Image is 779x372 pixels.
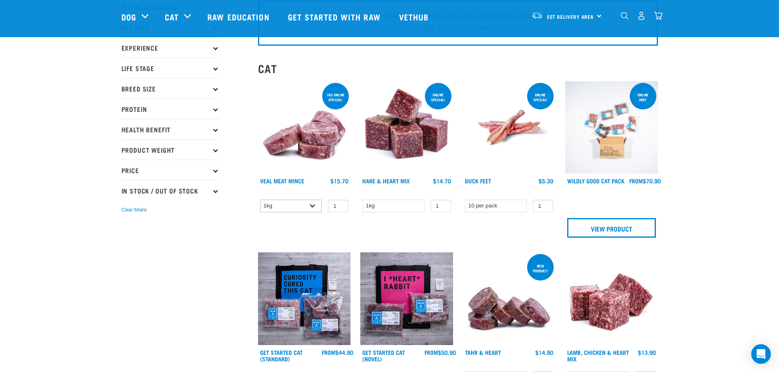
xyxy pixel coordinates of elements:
[565,81,658,174] img: Cat 0 2sec
[567,179,624,182] a: Wildly Good Cat Pack
[527,89,554,106] div: ONLINE SPECIAL!
[121,78,220,98] p: Breed Size
[121,160,220,180] p: Price
[425,89,451,106] div: ONLINE SPECIAL!
[258,62,658,75] h2: Cat
[465,179,491,182] a: Duck Feet
[121,206,146,214] button: Clear filters
[621,12,629,20] img: home-icon-1@2x.png
[629,179,643,182] span: FROM
[280,0,391,33] a: Get started with Raw
[258,81,351,174] img: 1160 Veal Meat Mince Medallions 01
[360,81,453,174] img: Pile Of Cubed Hare Heart For Pets
[751,344,771,364] div: Open Intercom Messenger
[424,349,456,356] div: $50.90
[567,218,656,238] a: View Product
[260,179,304,182] a: Veal Meat Mince
[391,0,439,33] a: Vethub
[424,351,438,354] span: FROM
[362,351,405,360] a: Get Started Cat (Novel)
[465,351,501,354] a: Tahr & Heart
[654,11,662,20] img: home-icon@2x.png
[463,252,556,345] img: 1093 Wallaby Heart Medallions 01
[630,89,656,106] div: ONLINE ONLY
[535,349,553,356] div: $14.90
[527,260,554,277] div: New product!
[567,351,629,360] a: Lamb, Chicken & Heart Mix
[260,351,303,360] a: Get Started Cat (Standard)
[121,11,136,23] a: Dog
[547,15,594,18] span: Set Delivery Area
[362,179,410,182] a: Hare & Heart Mix
[121,37,220,58] p: Experience
[330,178,348,184] div: $15.70
[533,200,553,212] input: 1
[322,89,349,106] div: 1kg online special!
[121,98,220,119] p: Protein
[199,0,279,33] a: Raw Education
[532,12,543,19] img: van-moving.png
[565,252,658,345] img: 1124 Lamb Chicken Heart Mix 01
[165,11,179,23] a: Cat
[322,351,335,354] span: FROM
[638,349,656,356] div: $13.90
[322,349,353,356] div: $44.90
[121,180,220,200] p: In Stock / Out Of Stock
[433,178,451,184] div: $14.70
[539,178,553,184] div: $5.30
[121,139,220,160] p: Product Weight
[360,252,453,345] img: Assortment Of Raw Essential Products For Cats Including, Pink And Black Tote Bag With "I *Heart* ...
[637,11,646,20] img: user.png
[463,81,556,174] img: Raw Essentials Duck Feet Raw Meaty Bones For Dogs
[328,200,348,212] input: 1
[258,252,351,345] img: Assortment Of Raw Essential Products For Cats Including, Blue And Black Tote Bag With "Curiosity ...
[121,119,220,139] p: Health Benefit
[431,200,451,212] input: 1
[121,58,220,78] p: Life Stage
[629,178,661,184] div: $70.90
